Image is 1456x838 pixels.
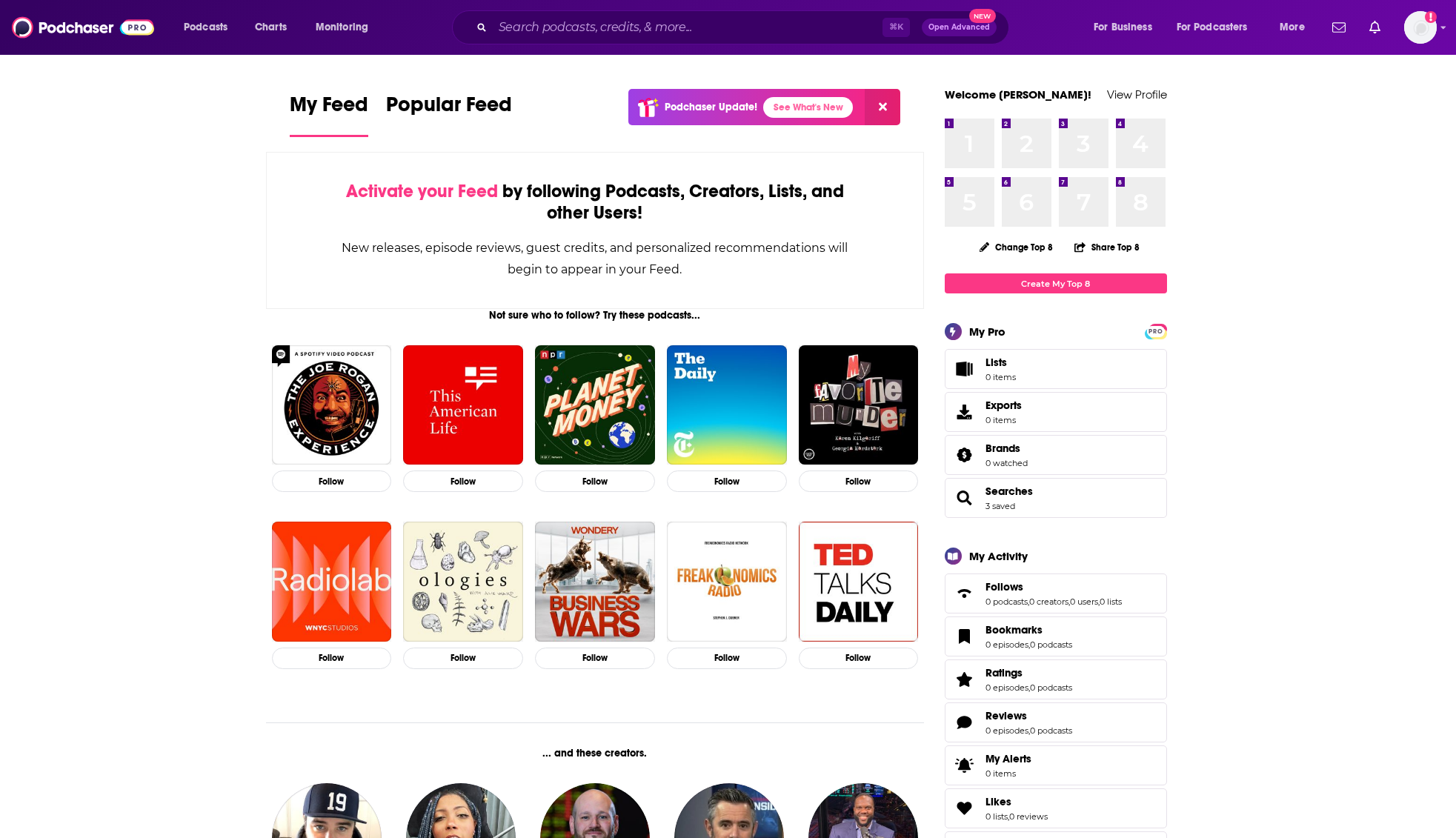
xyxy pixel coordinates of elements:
[950,583,980,604] a: Follows
[1070,596,1098,607] a: 0 users
[173,16,247,39] button: open menu
[341,237,850,280] div: New releases, episode reviews, guest credits, and personalized recommendations will begin to appe...
[346,180,498,202] span: Activate your Feed
[950,402,980,422] span: Exports
[665,101,757,113] p: Podchaser Update!
[266,309,925,322] div: Not sure who to follow? Try these podcasts...
[403,648,523,669] button: Follow
[305,16,388,39] button: open menu
[272,345,392,465] img: The Joe Rogan Experience
[985,372,1016,382] span: 0 items
[985,458,1028,468] a: 0 watched
[945,87,1091,102] a: Welcome [PERSON_NAME]!
[971,238,1063,256] button: Change Top 8
[985,795,1048,808] a: Likes
[272,470,392,492] button: Follow
[985,752,1031,765] span: My Alerts
[12,13,154,41] a: Podchaser - Follow, Share and Rate Podcasts
[969,549,1028,563] div: My Activity
[945,745,1167,785] a: My Alerts
[945,616,1167,656] span: Bookmarks
[1008,811,1009,822] span: ,
[985,399,1022,412] span: Exports
[535,522,655,642] a: Business Wars
[985,415,1022,425] span: 0 items
[799,522,919,642] img: TED Talks Daily
[1083,16,1171,39] button: open menu
[985,709,1027,722] span: Reviews
[493,16,882,39] input: Search podcasts, credits, & more...
[945,349,1167,389] a: Lists
[985,666,1023,679] span: Ratings
[667,470,787,492] button: Follow
[1280,17,1305,38] span: More
[667,345,787,465] img: The Daily
[985,682,1028,693] a: 0 episodes
[316,17,368,38] span: Monitoring
[985,596,1028,607] a: 0 podcasts
[290,92,368,137] a: My Feed
[272,522,392,642] img: Radiolab
[799,648,919,669] button: Follow
[403,345,523,465] a: This American Life
[403,470,523,492] button: Follow
[945,273,1167,293] a: Create My Top 8
[1404,11,1437,44] img: User Profile
[945,392,1167,432] a: Exports
[985,811,1008,822] a: 0 lists
[763,97,853,118] a: See What's New
[1107,87,1167,102] a: View Profile
[799,345,919,465] img: My Favorite Murder with Karen Kilgariff and Georgia Hardstark
[922,19,997,36] button: Open AdvancedNew
[1028,725,1030,736] span: ,
[1177,17,1248,38] span: For Podcasters
[985,442,1020,455] span: Brands
[985,356,1016,369] span: Lists
[950,359,980,379] span: Lists
[341,181,850,224] div: by following Podcasts, Creators, Lists, and other Users!
[950,669,980,690] a: Ratings
[799,470,919,492] button: Follow
[945,702,1167,742] span: Reviews
[1147,325,1165,336] a: PRO
[386,92,512,126] span: Popular Feed
[882,18,910,37] span: ⌘ K
[985,623,1043,636] span: Bookmarks
[1100,596,1122,607] a: 0 lists
[985,623,1072,636] a: Bookmarks
[1098,596,1100,607] span: ,
[1326,15,1352,40] a: Show notifications dropdown
[950,755,980,776] span: My Alerts
[1029,596,1068,607] a: 0 creators
[535,648,655,669] button: Follow
[1030,639,1072,650] a: 0 podcasts
[945,788,1167,828] span: Likes
[535,470,655,492] button: Follow
[403,522,523,642] img: Ologies with Alie Ward
[985,356,1007,369] span: Lists
[386,92,512,137] a: Popular Feed
[945,573,1167,613] span: Follows
[950,488,980,508] a: Searches
[667,522,787,642] a: Freakonomics Radio
[535,345,655,465] img: Planet Money
[985,580,1023,593] span: Follows
[985,768,1031,779] span: 0 items
[1404,11,1437,44] button: Show profile menu
[266,747,925,759] div: ... and these creators.
[272,648,392,669] button: Follow
[1167,16,1269,39] button: open menu
[969,325,1005,339] div: My Pro
[245,16,296,39] a: Charts
[928,24,990,31] span: Open Advanced
[1028,682,1030,693] span: ,
[985,795,1011,808] span: Likes
[985,442,1028,455] a: Brands
[1269,16,1323,39] button: open menu
[1028,639,1030,650] span: ,
[466,10,1023,44] div: Search podcasts, credits, & more...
